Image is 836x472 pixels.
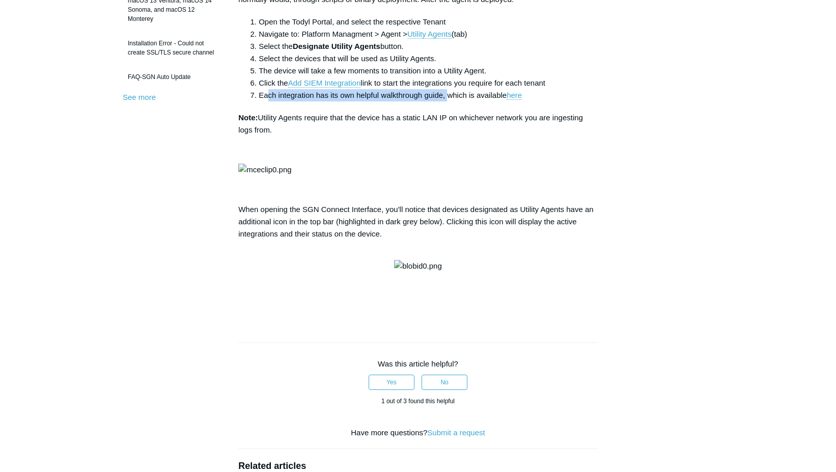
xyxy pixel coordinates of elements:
[259,53,598,65] li: Select the devices that will be used as Utility Agents.
[238,113,258,122] strong: Note:
[259,77,598,89] li: Click the link to start the integrations you require for each tenant
[381,398,455,405] span: 1 out of 3 found this helpful
[259,89,598,101] li: Each integration has its own helpful walkthrough guide, which is available
[238,203,598,252] p: When opening the SGN Connect Interface, you'll notice that devices designated as Utility Agents h...
[378,359,458,368] span: Was this article helpful?
[123,93,156,101] a: See more
[123,34,223,62] a: Installation Error - Could not create SSL/TLS secure channel
[259,28,598,40] li: Navigate to: Platform Managment > Agent > (tab)
[259,16,598,28] li: Open the Todyl Portal, and select the respective Tenant
[507,91,522,100] a: here
[427,428,485,437] a: Submit a request
[293,42,380,50] strong: Designate Utility Agents
[259,65,598,77] li: The device will take a few moments to transition into a Utility Agent.
[422,375,467,390] button: This article was not helpful
[369,375,414,390] button: This article was helpful
[288,78,361,88] a: Add SIEM Integration
[123,67,223,87] a: FAQ-SGN Auto Update
[238,427,598,439] div: Have more questions?
[407,30,452,39] a: Utility Agents
[259,40,598,53] li: Select the button.
[238,164,291,176] img: mceclip0.png
[238,112,598,136] p: Utility Agents require that the device has a static LAN IP on whichever network you are ingesting...
[394,260,442,272] img: blobid0.png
